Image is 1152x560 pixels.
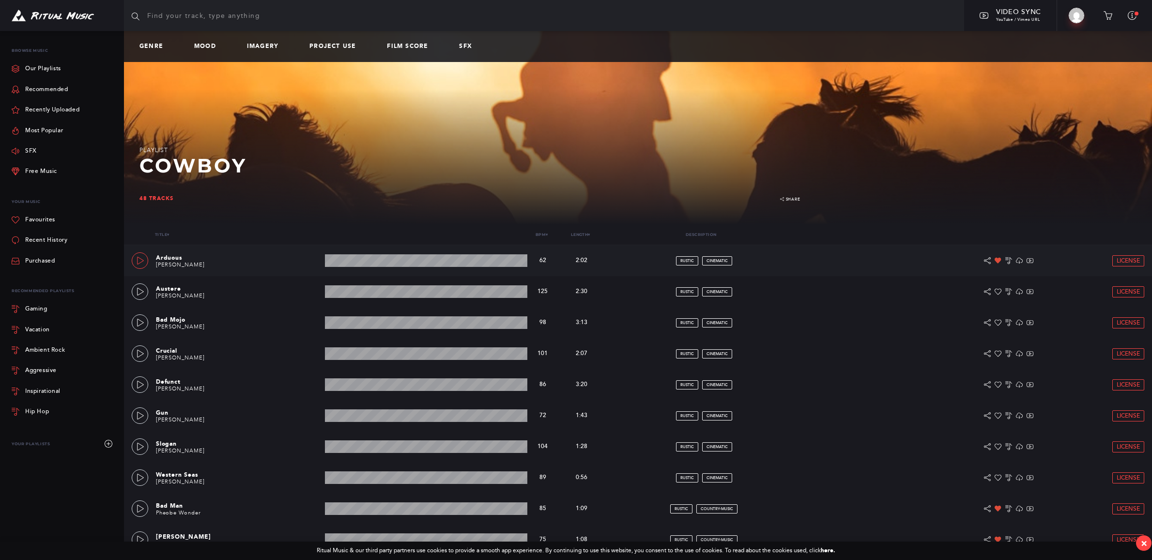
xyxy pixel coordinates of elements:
p: Western Seas [156,470,321,479]
p: Browse Music [12,43,116,59]
p: 104 [531,443,554,450]
span: rustic [680,383,694,387]
a: Recent History [12,230,67,250]
a: Purchased [12,251,55,271]
a: Film Score [387,43,436,50]
p: 1:08 [562,535,601,544]
a: Length [571,232,590,237]
p: Arduous [156,253,321,262]
p: 89 [531,474,554,481]
h2: Cowboy [139,155,804,177]
span: cinematic [707,445,728,449]
a: Recently Uploaded [12,100,79,120]
span: License [1117,413,1140,419]
span: License [1117,506,1140,512]
span: rustic [680,414,694,418]
img: Michael Brewer [1069,8,1084,23]
a: [PERSON_NAME] [156,479,204,485]
div: Gaming [25,306,47,312]
a: Our Playlists [12,59,61,79]
p: Description [600,233,802,237]
div: Recommended Playlists [12,283,116,299]
span: rustic [675,507,688,511]
span: Playlist [139,147,169,154]
img: Ritual Music [12,10,94,22]
p: 85 [531,505,554,512]
div: Ritual Music & our third party partners use cookies to provide a smooth app experience. By contin... [317,547,835,554]
p: 1:43 [562,411,601,420]
div: Ambient Rock [25,347,65,353]
span: rustic [680,352,694,356]
a: Aggressive [12,360,116,381]
span: License [1117,320,1140,326]
p: Bad Man [156,501,321,510]
span: country-music [701,538,733,542]
span: License [1117,258,1140,264]
a: [PERSON_NAME] [156,355,204,361]
a: [PERSON_NAME] [156,448,204,454]
span: License [1117,289,1140,295]
a: Imagery [247,43,286,50]
span: License [1117,382,1140,388]
a: [PERSON_NAME] [156,417,204,423]
a: Free Music [12,161,57,182]
p: 72 [531,412,554,419]
a: Rabbitsica [156,541,185,547]
span: cinematic [707,476,728,480]
a: Vacation [12,319,116,340]
div: Vacation [25,327,50,333]
p: 1:28 [562,442,601,451]
span: License [1117,444,1140,450]
p: Your Music [12,194,116,210]
span: rustic [680,259,694,263]
p: 75 [531,536,554,543]
a: Bpm [536,232,548,237]
span: cinematic [707,352,728,356]
span: cinematic [707,259,728,263]
span: cinematic [707,321,728,325]
span: country-music [701,507,733,511]
span: rustic [680,290,694,294]
p: 86 [531,381,554,388]
span: cinematic [707,290,728,294]
span: ▾ [588,233,590,237]
div: Hip Hop [25,409,49,415]
p: Crucial [156,346,321,355]
a: Title [155,232,169,237]
a: Recommended [12,79,68,100]
div: × [1141,538,1147,549]
div: Aggressive [25,368,57,373]
a: Hip Hop [12,402,116,422]
a: Favourites [12,210,55,230]
span: ▾ [167,233,169,237]
p: 0:56 [562,473,601,482]
a: [PERSON_NAME] [156,262,204,268]
p: 2:07 [562,349,601,358]
a: Most Popular [12,120,63,140]
span: rustic [675,538,688,542]
a: here. [821,547,835,554]
p: Austere [156,284,321,293]
a: Share [780,197,800,202]
p: 2:30 [562,287,601,296]
p: 98 [531,319,554,326]
a: SFX [12,141,37,161]
span: YouTube / Vimeo URL [996,17,1040,22]
a: Inspirational [12,381,116,402]
span: Video Sync [996,8,1041,16]
a: Genre [139,43,171,50]
p: 2:02 [562,256,601,265]
p: 3:20 [562,380,601,389]
p: [PERSON_NAME] [156,532,321,541]
div: 48 tracks [139,195,776,202]
div: Inspirational [25,389,61,394]
p: 125 [531,288,554,295]
p: Slogan [156,439,321,448]
p: 101 [531,350,554,357]
a: Project Use [309,43,364,50]
span: rustic [680,445,694,449]
a: [PERSON_NAME] [156,386,204,392]
a: Gaming [12,299,116,319]
a: Mood [194,43,224,50]
div: Your Playlists [12,434,116,454]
